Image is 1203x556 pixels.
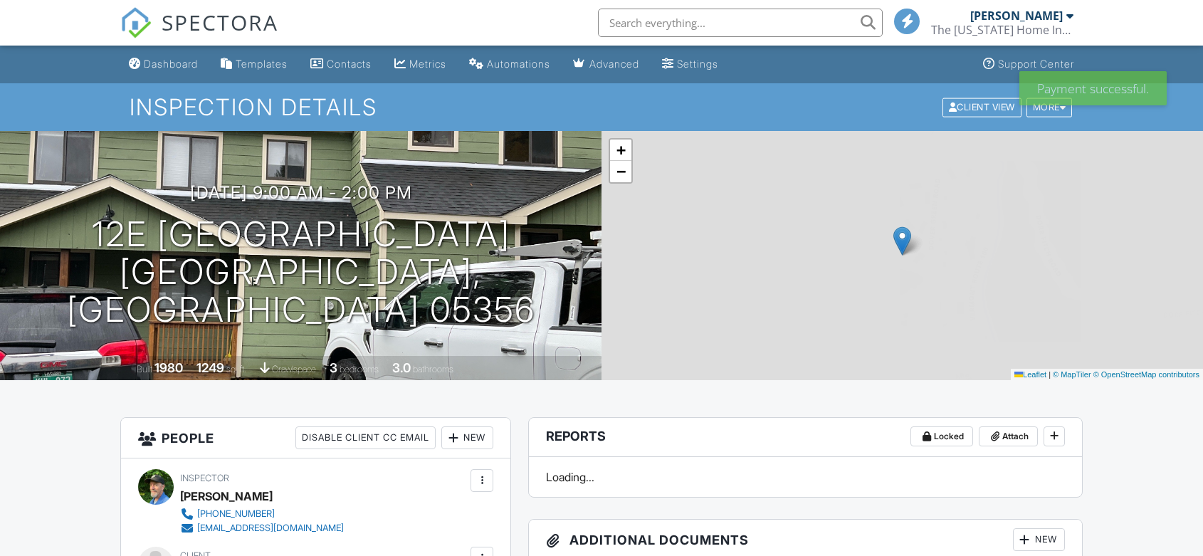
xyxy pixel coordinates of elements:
span: bedrooms [340,364,379,374]
span: crawlspace [272,364,316,374]
a: Metrics [389,51,452,78]
div: Advanced [589,58,639,70]
a: Support Center [977,51,1080,78]
a: Settings [656,51,724,78]
a: Dashboard [123,51,204,78]
h3: [DATE] 9:00 am - 2:00 pm [190,183,412,202]
span: bathrooms [413,364,453,374]
a: Zoom in [610,140,631,161]
a: Contacts [305,51,377,78]
span: − [616,162,626,180]
input: Search everything... [598,9,883,37]
span: sq. ft. [226,364,246,374]
div: Dashboard [144,58,198,70]
a: Leaflet [1014,370,1046,379]
h3: People [121,418,510,458]
a: Client View [941,101,1025,112]
span: | [1049,370,1051,379]
span: Inspector [180,473,229,483]
div: More [1026,98,1073,117]
div: [PHONE_NUMBER] [197,508,275,520]
span: + [616,141,626,159]
a: [PHONE_NUMBER] [180,507,344,521]
div: 3.0 [392,360,411,375]
div: 1980 [154,360,183,375]
div: [EMAIL_ADDRESS][DOMAIN_NAME] [197,523,344,534]
a: Zoom out [610,161,631,182]
h1: Inspection Details [130,95,1073,120]
a: [EMAIL_ADDRESS][DOMAIN_NAME] [180,521,344,535]
div: Automations [487,58,550,70]
div: New [1013,528,1065,551]
img: The Best Home Inspection Software - Spectora [120,7,152,38]
h1: 12E [GEOGRAPHIC_DATA] [GEOGRAPHIC_DATA], [GEOGRAPHIC_DATA] 05356 [23,216,579,328]
a: SPECTORA [120,19,278,49]
div: [PERSON_NAME] [970,9,1063,23]
div: 3 [330,360,337,375]
a: Advanced [567,51,645,78]
div: Support Center [998,58,1074,70]
div: [PERSON_NAME] [180,486,273,507]
div: Client View [942,98,1021,117]
div: Metrics [409,58,446,70]
div: Settings [677,58,718,70]
a: © MapTiler [1053,370,1091,379]
span: SPECTORA [162,7,278,37]
div: Disable Client CC Email [295,426,436,449]
div: Payment successful. [1019,71,1167,105]
div: Contacts [327,58,372,70]
div: The Vermont Home Inspection Company LLC [931,23,1073,37]
a: Automations (Basic) [463,51,556,78]
img: Marker [893,226,911,256]
a: © OpenStreetMap contributors [1093,370,1199,379]
div: Templates [236,58,288,70]
a: Templates [215,51,293,78]
span: Built [137,364,152,374]
div: New [441,426,493,449]
div: 1249 [196,360,224,375]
